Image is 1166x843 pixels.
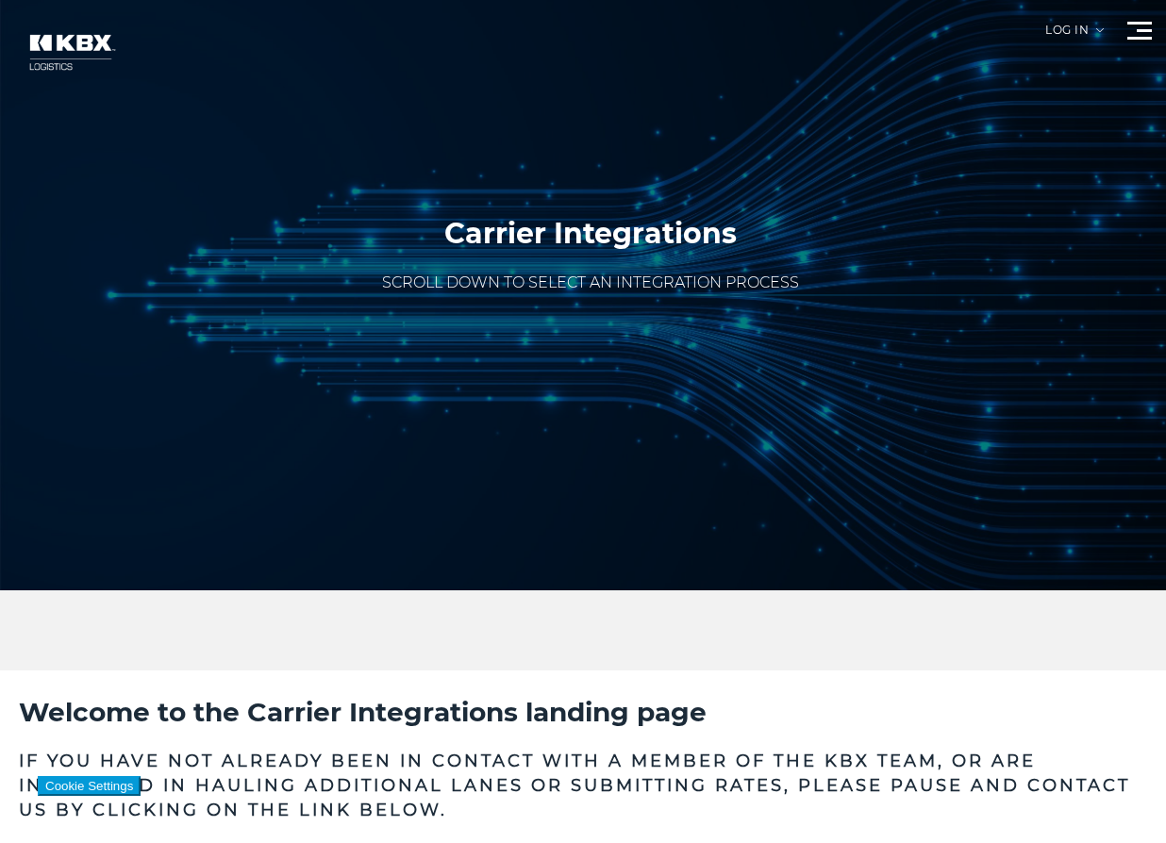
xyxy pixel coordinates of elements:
[19,749,1147,822] h3: If you have not already been in contact with a member of the KBX team, or are interested in hauli...
[38,776,141,796] button: Cookie Settings
[1045,25,1104,50] div: Log in
[382,272,799,294] p: SCROLL DOWN TO SELECT AN INTEGRATION PROCESS
[14,19,127,86] img: kbx logo
[19,694,1147,730] h2: Welcome to the Carrier Integrations landing page
[1096,28,1104,32] img: arrow
[382,215,799,253] h1: Carrier Integrations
